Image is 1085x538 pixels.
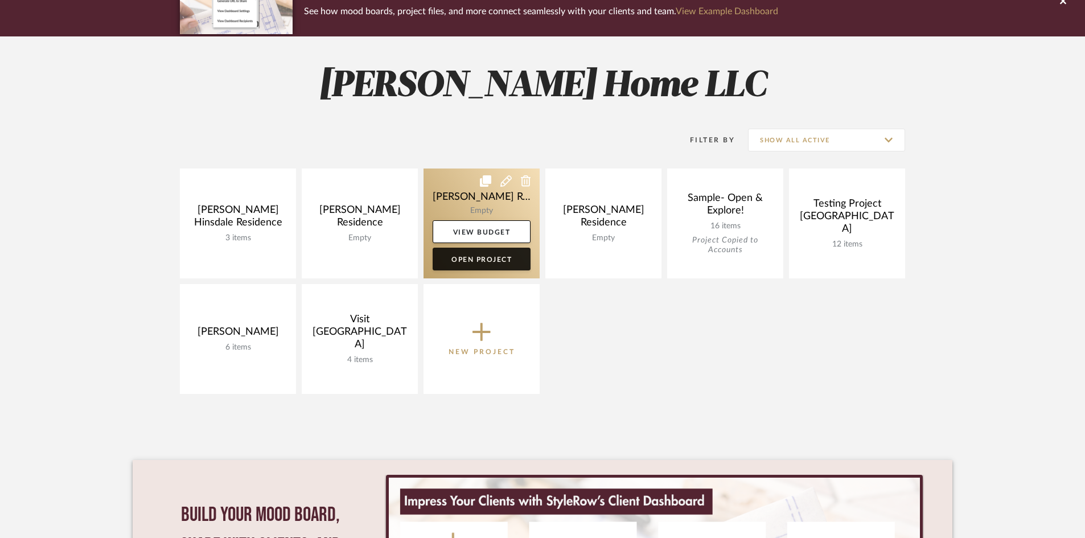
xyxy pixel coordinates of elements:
[676,236,774,255] div: Project Copied to Accounts
[798,240,896,249] div: 12 items
[676,221,774,231] div: 16 items
[311,313,409,355] div: Visit [GEOGRAPHIC_DATA]
[189,343,287,352] div: 6 items
[433,248,531,270] a: Open Project
[189,326,287,343] div: [PERSON_NAME]
[133,65,952,108] h2: [PERSON_NAME] Home LLC
[433,220,531,243] a: View Budget
[311,204,409,233] div: [PERSON_NAME] Residence
[189,204,287,233] div: [PERSON_NAME] Hinsdale Residence
[311,233,409,243] div: Empty
[189,233,287,243] div: 3 items
[676,7,778,16] a: View Example Dashboard
[449,346,515,358] p: New Project
[311,355,409,365] div: 4 items
[798,198,896,240] div: Testing Project [GEOGRAPHIC_DATA]
[554,204,652,233] div: [PERSON_NAME] Residence
[304,3,778,19] p: See how mood boards, project files, and more connect seamlessly with your clients and team.
[675,134,735,146] div: Filter By
[424,284,540,394] button: New Project
[676,192,774,221] div: Sample- Open & Explore!
[554,233,652,243] div: Empty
